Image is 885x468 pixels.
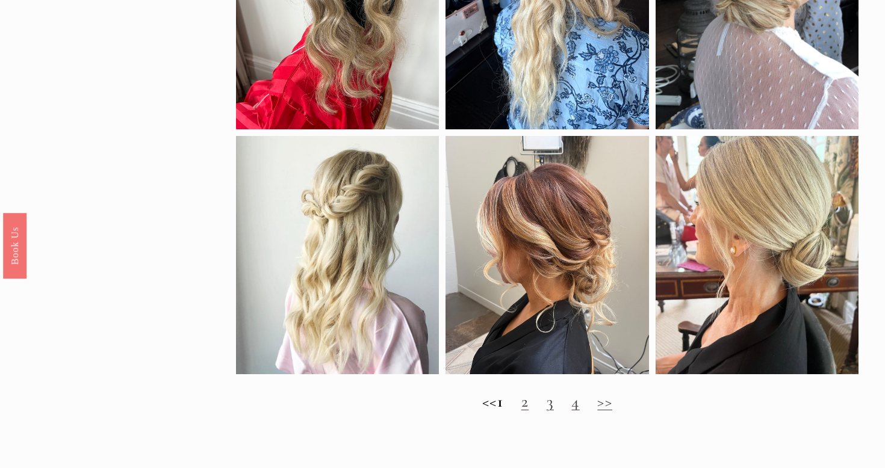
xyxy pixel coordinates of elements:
[236,392,859,411] h2: <<
[497,392,503,411] strong: 1
[521,392,529,411] a: 2
[571,392,579,411] a: 4
[547,392,554,411] a: 3
[3,213,26,279] a: Book Us
[597,392,612,411] a: >>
